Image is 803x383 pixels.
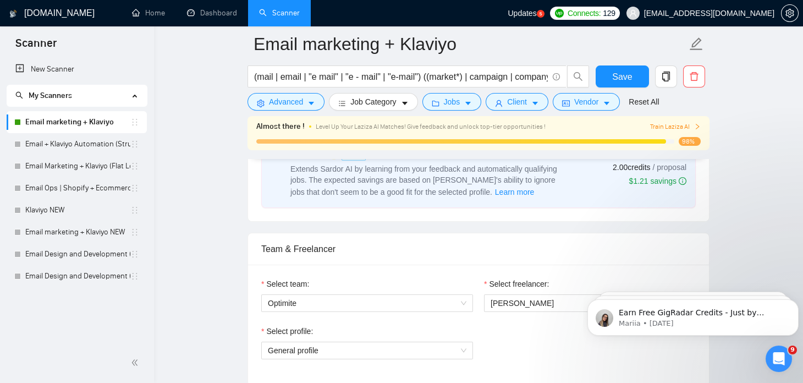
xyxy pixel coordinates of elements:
span: Client [507,96,527,108]
span: Learn more [495,186,535,198]
span: Advanced [269,96,303,108]
span: Optimite [268,295,466,311]
button: folderJobscaret-down [422,93,482,111]
span: Vendor [574,96,598,108]
a: Email Design and Development (Structured Logic) [25,265,130,287]
a: Reset All [629,96,659,108]
a: homeHome [132,8,165,18]
span: search [568,72,588,81]
span: caret-down [464,99,472,107]
span: holder [130,184,139,193]
span: My Scanners [15,91,72,100]
a: 5 [537,10,544,18]
span: holder [130,228,139,237]
a: Email Marketing + Klaviyo (Flat Logic) [25,155,130,177]
button: idcardVendorcaret-down [553,93,620,111]
button: Laziza AI NEWExtends Sardor AI by learning from your feedback and automatically qualifying jobs. ... [494,185,535,199]
input: Search Freelance Jobs... [254,70,548,84]
iframe: Intercom notifications message [583,276,803,353]
li: Email + Klaviyo Automation (Structured Logic) [7,133,147,155]
span: Level Up Your Laziza AI Matches! Give feedback and unlock top-tier opportunities ! [316,123,546,130]
span: search [15,91,23,99]
input: Scanner name... [254,30,687,58]
span: caret-down [401,99,409,107]
span: holder [130,272,139,281]
span: info-circle [553,73,560,80]
span: caret-down [307,99,315,107]
button: copy [655,65,677,87]
span: delete [684,72,705,81]
span: copy [656,72,676,81]
span: General profile [268,342,466,359]
div: $1.21 savings [629,176,686,187]
li: Email Marketing + Klaviyo (Flat Logic) [7,155,147,177]
span: holder [130,118,139,127]
a: searchScanner [259,8,300,18]
span: caret-down [531,99,539,107]
li: Klaviyo NEW [7,199,147,221]
button: userClientcaret-down [486,93,548,111]
span: 129 [603,7,615,19]
span: user [495,99,503,107]
span: setting [257,99,265,107]
a: Email marketing + Klaviyo [25,111,130,133]
span: / proposal [653,162,686,173]
span: Select profile: [266,325,313,337]
span: Connects: [568,7,601,19]
span: [PERSON_NAME] [491,299,554,308]
span: double-left [131,357,142,368]
span: Save [612,70,632,84]
button: search [567,65,589,87]
span: holder [130,140,139,149]
span: Almost there ! [256,121,305,133]
span: user [629,9,637,17]
span: Updates [508,9,536,18]
span: My Scanners [29,91,72,100]
button: settingAdvancedcaret-down [248,93,324,111]
span: caret-down [603,99,610,107]
a: dashboardDashboard [187,8,237,18]
span: 2.00 credits [613,161,650,173]
span: holder [130,250,139,259]
button: Save [596,65,649,87]
span: bars [338,99,346,107]
label: Select team: [261,278,309,290]
img: logo [9,5,17,23]
a: Klaviyo NEW [25,199,130,221]
span: right [694,123,701,130]
span: holder [130,206,139,215]
span: info-circle [679,177,686,185]
button: delete [683,65,705,87]
img: upwork-logo.png [555,9,564,18]
span: Job Category [350,96,396,108]
button: Train Laziza AI [650,122,701,132]
button: barsJob Categorycaret-down [329,93,417,111]
li: Email marketing + Klaviyo [7,111,147,133]
button: setting [781,4,799,22]
span: folder [432,99,439,107]
a: New Scanner [15,58,138,80]
a: Email marketing + Klaviyo NEW [25,221,130,243]
li: Email Design and Development (Flat Logic) [7,243,147,265]
span: idcard [562,99,570,107]
span: holder [130,162,139,171]
a: setting [781,9,799,18]
a: Email Design and Development (Flat Logic) [25,243,130,265]
a: Email + Klaviyo Automation (Structured Logic) [25,133,130,155]
li: Email marketing + Klaviyo NEW [7,221,147,243]
div: Team & Freelancer [261,233,696,265]
span: Scanner [7,35,65,58]
span: edit [689,37,703,51]
text: 5 [539,12,542,17]
span: 9 [788,346,797,354]
li: Email Design and Development (Structured Logic) [7,265,147,287]
span: Extends Sardor AI by learning from your feedback and automatically qualifying jobs. The expected ... [290,165,557,196]
span: Jobs [444,96,460,108]
span: 98% [679,137,701,146]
